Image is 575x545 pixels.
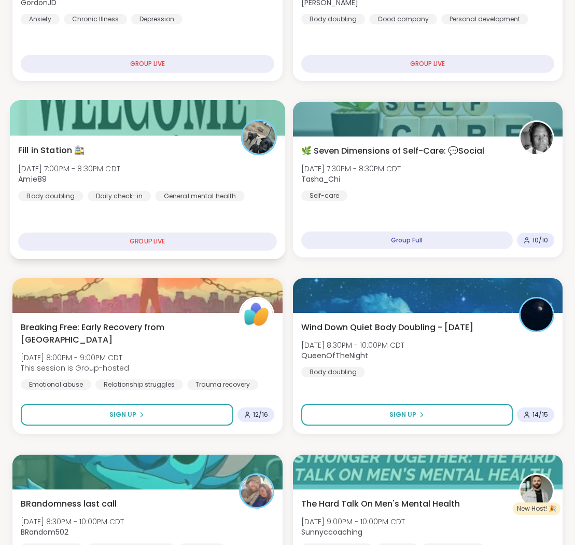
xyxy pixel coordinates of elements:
b: Sunnyccoaching [301,527,362,537]
img: QueenOfTheNight [521,298,553,331]
div: Body doubling [18,190,83,201]
img: BRandom502 [241,475,273,507]
span: 12 / 16 [253,411,268,419]
b: BRandom502 [21,527,68,537]
div: Group Full [301,231,513,249]
span: [DATE] 8:30PM - 10:00PM CDT [301,340,404,350]
span: 10 / 10 [532,236,548,244]
b: Tasha_Chi [301,174,340,184]
div: Emotional abuse [21,379,91,390]
div: Body doubling [301,367,365,377]
div: Self-care [301,190,347,201]
span: 🌿 Seven Dimensions of Self-Care: 💬Social [301,145,484,157]
span: [DATE] 7:00PM - 8:30PM CDT [18,163,120,173]
div: Relationship struggles [95,379,183,390]
span: [DATE] 8:30PM - 10:00PM CDT [21,516,124,527]
div: Trauma recovery [187,379,258,390]
span: The Hard Talk On Men's Mental Health [301,498,460,510]
img: Sunnyccoaching [521,475,553,507]
span: [DATE] 7:30PM - 8:30PM CDT [301,163,401,174]
span: Sign Up [389,410,416,419]
button: Sign Up [301,404,513,426]
div: GROUP LIVE [18,233,276,251]
span: Wind Down Quiet Body Doubling - [DATE] [301,321,473,334]
div: Body doubling [301,14,365,24]
div: GROUP LIVE [21,55,274,73]
div: Personal development [441,14,528,24]
span: 14 / 15 [532,411,548,419]
img: ShareWell [241,298,273,331]
div: Good company [369,14,437,24]
div: GROUP LIVE [301,55,555,73]
span: Fill in Station 🚉 [18,144,85,156]
div: Daily check-in [88,190,151,201]
span: Sign Up [109,410,136,419]
span: Breaking Free: Early Recovery from [GEOGRAPHIC_DATA] [21,321,228,346]
div: Anxiety [21,14,60,24]
b: QueenOfTheNight [301,350,368,361]
img: Amie89 [242,121,275,154]
div: Chronic Illness [64,14,127,24]
span: BRandomness last call [21,498,117,510]
div: New Host! 🎉 [513,502,560,515]
b: Amie89 [18,174,47,184]
span: [DATE] 9:00PM - 10:00PM CDT [301,516,405,527]
img: Tasha_Chi [521,122,553,154]
span: This session is Group-hosted [21,363,129,373]
button: Sign Up [21,404,233,426]
div: General mental health [155,190,244,201]
div: Depression [131,14,183,24]
span: [DATE] 8:00PM - 9:00PM CDT [21,352,129,363]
